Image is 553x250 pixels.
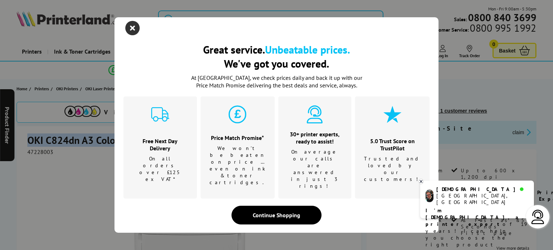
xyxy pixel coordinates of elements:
[436,192,528,205] div: [GEOGRAPHIC_DATA], [GEOGRAPHIC_DATA]
[210,145,266,186] p: We won't be beaten on price …even on ink & toner cartridges.
[210,134,266,141] h3: Price Match Promise*
[127,23,138,33] button: close modal
[426,190,433,202] img: chris-livechat.png
[287,131,343,145] h3: 30+ printer experts, ready to assist!
[364,155,421,183] p: Trusted and loved by our customers!
[151,105,169,123] img: delivery-cyan.svg
[186,74,367,89] p: At [GEOGRAPHIC_DATA], we check prices daily and back it up with our Price Match Promise deliverin...
[364,137,421,152] h3: 5.0 Trust Score on TrustPilot
[426,207,521,227] b: I'm [DEMOGRAPHIC_DATA], a printer expert
[287,149,343,190] p: On average our calls are answered in just 3 rings!
[229,105,247,123] img: price-promise-cyan.svg
[132,137,188,152] h3: Free Next Day Delivery
[306,105,324,123] img: expert-cyan.svg
[132,155,188,183] p: On all orders over £125 ex VAT*
[265,42,350,56] b: Unbeatable prices.
[383,105,401,123] img: star-cyan.svg
[436,186,528,192] div: [DEMOGRAPHIC_DATA]
[231,206,322,224] div: Continue Shopping
[531,210,545,224] img: user-headset-light.svg
[426,207,529,248] p: of 19 years! I can help you choose the right product
[123,42,430,71] h2: Great service. We've got you covered.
